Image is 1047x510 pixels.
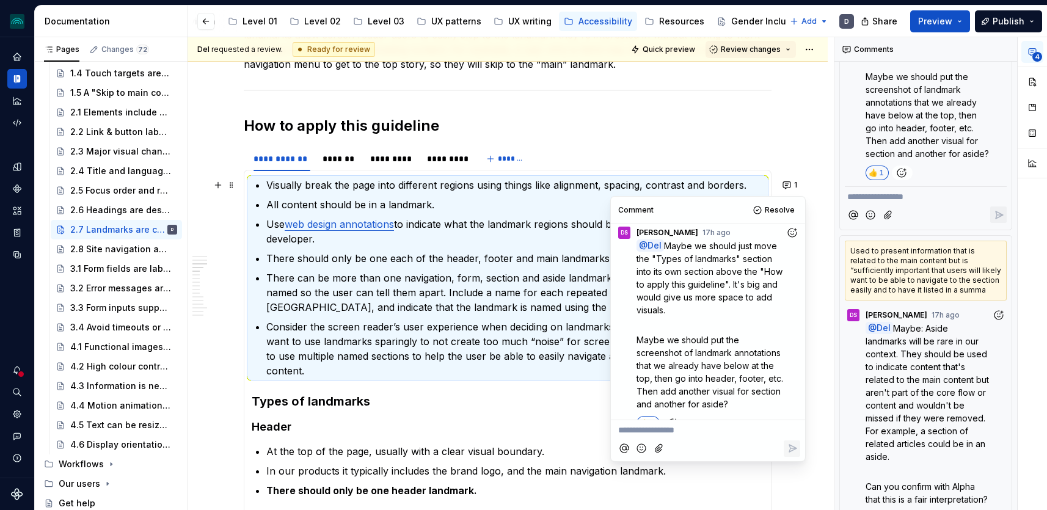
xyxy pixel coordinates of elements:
[489,12,556,31] a: UX writing
[70,282,171,294] div: 3.2 Error messages are announced by a screen reader
[7,157,27,177] a: Design tokens
[731,15,804,27] div: Gender Inclusion
[51,161,182,181] a: 2.4 Title and language are declared for every page
[650,418,655,428] span: 1
[7,47,27,67] div: Home
[801,16,817,26] span: Add
[51,64,182,83] a: 1.4 Touch targets are at least 24 x 24 pixels
[44,45,79,54] div: Pages
[892,166,913,180] button: Add reaction
[51,357,182,376] a: 4.2 High colour contrast is used for text, interactive elements, icons, diagrams
[7,69,27,89] div: Documentation
[621,228,628,238] div: DS
[59,497,95,509] div: Get help
[266,444,764,459] p: At the top of the page, usually with a clear visual boundary.
[51,396,182,415] a: 4.4 Motion animations are brief and can be disabled
[990,307,1007,323] button: Add reaction
[633,440,650,457] button: Add emoji
[70,67,171,79] div: 1.4 Touch targets are at least 24 x 24 pixels
[51,239,182,259] a: 2.8 Site navigation and UI are consistent
[877,323,891,333] span: Del
[879,168,884,178] span: 1
[70,419,171,431] div: 4.5 Text can be resized and zoomed without affecting content flow
[51,181,182,200] a: 2.5 Focus order and reading order are logical
[70,126,171,138] div: 2.2 Link & button labels clearly communicate purpose
[10,14,24,29] img: 418c6d47-6da6-4103-8b13-b5999f8989a1.png
[45,15,182,27] div: Documentation
[866,166,889,180] button: 1 reaction, react with 👍️
[559,12,637,31] a: Accessibility
[51,279,182,298] a: 3.2 Error messages are announced by a screen reader
[866,481,988,505] span: Can you confirm with Alpha that this is a fair interpretation?
[51,298,182,318] a: 3.3 Form inputs support placeholder hints, autofill, autocomplete and prefill
[637,416,660,431] button: 1 reaction, react with 👍️
[784,440,800,457] button: Reply
[866,71,989,159] span: Maybe we should put the screenshot of landmark annotations that we already have below at the top,...
[640,12,709,31] a: Resources
[412,12,486,31] a: UX patterns
[975,10,1042,32] button: Publish
[101,45,149,54] div: Changes
[872,15,897,27] span: Share
[794,180,797,190] span: 1
[637,228,698,238] span: [PERSON_NAME]
[706,41,796,58] button: Review changes
[51,435,182,454] a: 4.6 Display orientation is flexible
[51,337,182,357] a: 4.1 Functional images have descriptions, decorative images are skipped
[618,205,654,215] div: Comment
[880,206,897,223] button: Attach files
[850,310,857,320] div: DS
[70,145,171,158] div: 2.3 Major visual changes on a page are indicated to screen reader users
[866,322,893,334] span: @
[266,484,477,497] strong: There should only be one header landmark.
[578,15,632,27] div: Accessibility
[7,360,27,380] div: Notifications
[171,224,173,236] div: D
[266,251,764,266] p: There should only be one each of the header, footer and main landmarks on a page
[866,310,927,320] span: [PERSON_NAME]
[70,106,171,118] div: 2.1 Elements include accessibility info in their code
[7,113,27,133] div: Code automation
[243,15,277,27] div: Level 01
[765,205,795,215] span: Resolve
[51,376,182,396] a: 4.3 Information is never communicated with only visual cues
[7,201,27,220] div: Assets
[616,440,632,457] button: Mention someone
[637,239,664,252] span: @
[70,380,171,392] div: 4.3 Information is never communicated with only visual cues
[70,165,171,177] div: 2.4 Title and language are declared for every page
[7,179,27,199] div: Components
[721,45,781,54] span: Review changes
[70,341,171,353] div: 4.1 Functional images have descriptions, decorative images are skipped
[51,83,182,103] a: 1.5 A "Skip to main content" link is available
[51,318,182,337] a: 3.4 Avoid timeouts or enable user to extend time limits
[39,454,182,474] div: Workflows
[7,404,27,424] a: Settings
[285,12,346,31] a: Level 02
[11,488,23,500] svg: Supernova Logo
[266,217,764,246] p: Use to indicate what the landmark regions should be programmatically to the developer.
[7,382,27,402] div: Search ⌘K
[869,168,877,178] span: 👍️
[252,393,764,410] h3: Types of landmarks
[663,416,684,431] button: Add reaction
[197,45,283,54] span: requested a review.
[59,478,100,490] div: Our users
[266,197,764,212] p: All content should be in a landmark.
[1032,52,1042,62] span: 4
[51,122,182,142] a: 2.2 Link & button labels clearly communicate purpose
[750,202,800,219] button: Resolve
[266,319,764,378] p: Consider the screen reader’s user experience when deciding on landmarks and landmark naming. You ...
[845,206,861,223] button: Mention someone
[70,87,171,99] div: 1.5 A "Skip to main content" link is available
[7,245,27,264] div: Data sources
[70,302,171,314] div: 3.3 Form inputs support placeholder hints, autofill, autocomplete and prefill
[59,458,104,470] div: Workflows
[368,15,404,27] div: Level 03
[51,103,182,122] a: 2.1 Elements include accessibility info in their code
[293,42,375,57] div: Ready for review
[855,10,905,32] button: Share
[508,15,552,27] div: UX writing
[266,271,764,315] p: There can be more than one navigation, form, section and aside landmark on a page, but they must ...
[244,116,772,136] h2: How to apply this guideline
